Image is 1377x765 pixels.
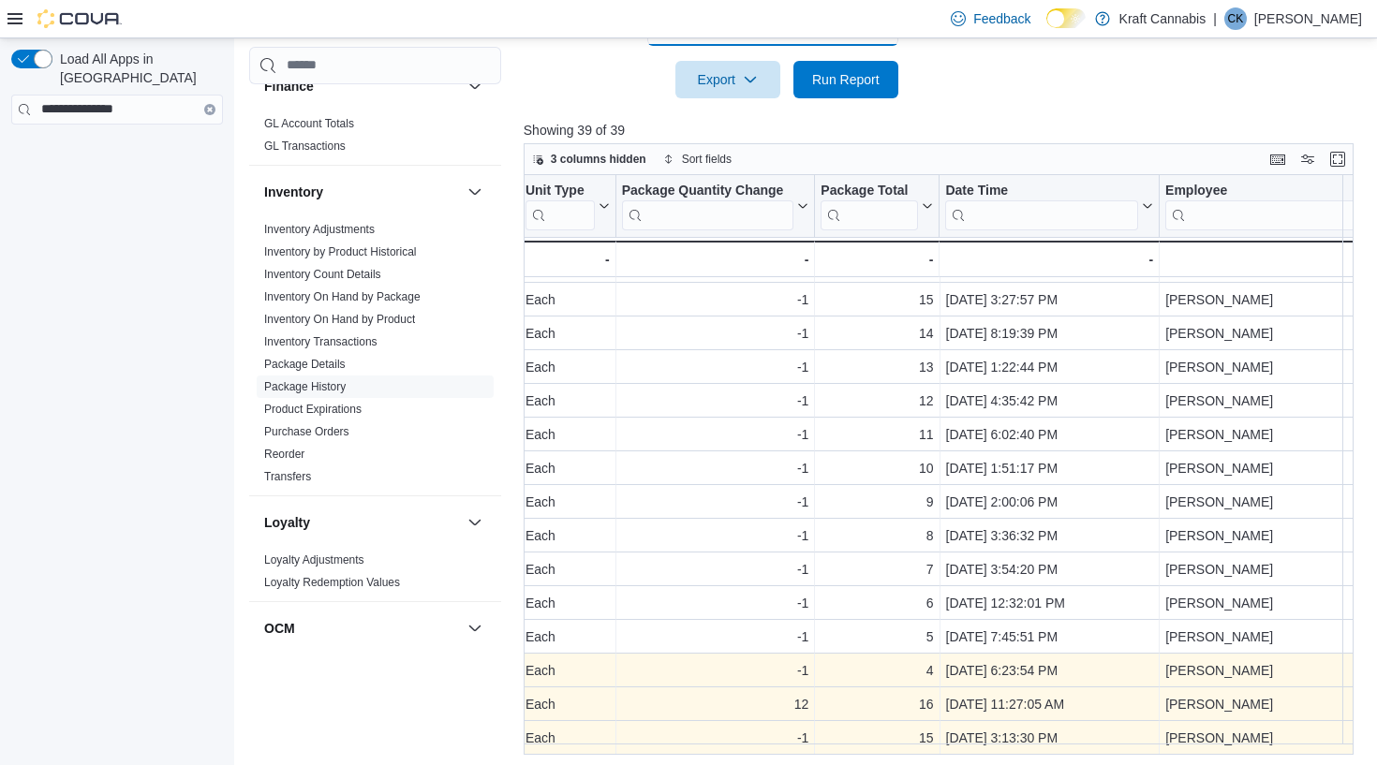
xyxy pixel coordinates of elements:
[464,511,486,534] button: Loyalty
[821,248,933,271] div: -
[526,423,610,446] div: Each
[821,182,918,229] div: Package Total
[264,335,378,348] a: Inventory Transactions
[821,524,933,547] div: 8
[621,248,808,271] div: -
[821,727,933,749] div: 15
[621,182,808,229] button: Package Quantity Change
[945,390,1153,412] div: [DATE] 4:35:42 PM
[945,288,1153,311] div: [DATE] 3:27:57 PM
[821,592,933,614] div: 6
[524,121,1362,140] p: Showing 39 of 39
[11,128,223,173] nav: Complex example
[526,693,610,715] div: Each
[264,183,460,201] button: Inventory
[204,104,215,115] button: Clear input
[945,322,1153,345] div: [DATE] 8:19:39 PM
[526,322,610,345] div: Each
[264,117,354,130] a: GL Account Totals
[526,356,610,378] div: Each
[821,491,933,513] div: 9
[945,625,1153,648] div: [DATE] 7:45:51 PM
[525,148,654,170] button: 3 columns hidden
[1228,7,1244,30] span: CK
[264,470,311,483] a: Transfers
[264,183,323,201] h3: Inventory
[621,592,808,614] div: -1
[621,558,808,581] div: -1
[464,181,486,203] button: Inventory
[621,625,808,648] div: -1
[526,182,595,229] div: Unit Type
[945,727,1153,749] div: [DATE] 3:13:30 PM
[945,356,1153,378] div: [DATE] 1:22:44 PM
[1266,148,1289,170] button: Keyboard shortcuts
[264,358,346,371] a: Package Details
[264,290,421,303] a: Inventory On Hand by Package
[945,182,1138,229] div: Date Time
[945,457,1153,479] div: [DATE] 1:51:17 PM
[264,223,375,236] a: Inventory Adjustments
[1213,7,1217,30] p: |
[621,491,808,513] div: -1
[264,245,417,258] a: Inventory by Product Historical
[264,403,362,416] a: Product Expirations
[264,576,400,589] a: Loyalty Redemption Values
[526,727,610,749] div: Each
[945,693,1153,715] div: [DATE] 11:27:05 AM
[526,457,610,479] div: Each
[526,625,610,648] div: Each
[621,727,808,749] div: -1
[526,248,610,271] div: -
[1224,7,1247,30] div: Carol Kraft
[621,659,808,682] div: -1
[621,524,808,547] div: -1
[264,513,460,532] button: Loyalty
[526,288,610,311] div: Each
[526,592,610,614] div: Each
[621,356,808,378] div: -1
[526,182,595,199] div: Unit Type
[264,77,460,96] button: Finance
[526,491,610,513] div: Each
[945,592,1153,614] div: [DATE] 12:32:01 PM
[675,61,780,98] button: Export
[264,140,346,153] a: GL Transactions
[682,152,732,167] span: Sort fields
[249,218,501,495] div: Inventory
[52,50,223,87] span: Load All Apps in [GEOGRAPHIC_DATA]
[945,524,1153,547] div: [DATE] 3:36:32 PM
[264,313,415,326] a: Inventory On Hand by Product
[821,182,918,199] div: Package Total
[1119,7,1207,30] p: Kraft Cannabis
[656,148,739,170] button: Sort fields
[793,61,898,98] button: Run Report
[249,655,501,684] div: OCM
[551,152,646,167] span: 3 columns hidden
[821,659,933,682] div: 4
[821,457,933,479] div: 10
[687,61,769,98] span: Export
[526,390,610,412] div: Each
[526,659,610,682] div: Each
[621,457,808,479] div: -1
[249,549,501,601] div: Loyalty
[621,322,808,345] div: -1
[37,9,122,28] img: Cova
[821,693,933,715] div: 16
[945,558,1153,581] div: [DATE] 3:54:20 PM
[264,268,381,281] a: Inventory Count Details
[464,75,486,97] button: Finance
[1046,28,1047,29] span: Dark Mode
[1326,148,1349,170] button: Enter fullscreen
[821,356,933,378] div: 13
[1296,148,1319,170] button: Display options
[526,524,610,547] div: Each
[264,553,364,566] a: Loyalty Adjustments
[945,248,1153,271] div: -
[464,617,486,640] button: OCM
[812,70,880,89] span: Run Report
[264,448,304,461] a: Reorder
[973,9,1030,28] span: Feedback
[264,619,295,638] h3: OCM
